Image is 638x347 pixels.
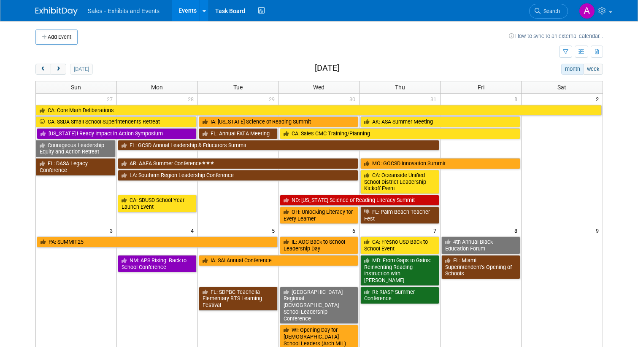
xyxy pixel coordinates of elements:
span: Fri [478,84,484,91]
a: FL: Palm Beach Teacher Fest [360,207,439,224]
button: month [561,64,584,75]
span: 5 [271,225,278,236]
a: 4th Annual Black Education Forum [441,237,520,254]
a: FL: Annual FATA Meeting [199,128,278,139]
span: Sun [71,84,81,91]
a: FL: DASA Legacy Conference [36,158,116,175]
button: Add Event [35,30,78,45]
span: Mon [151,84,163,91]
a: CA: Sales CMC Training/Planning [280,128,521,139]
span: Wed [313,84,324,91]
span: 4 [190,225,197,236]
a: IA: SAI Annual Conference [199,255,359,266]
span: Sales - Exhibits and Events [88,8,159,14]
span: 7 [433,225,440,236]
span: 29 [268,94,278,104]
a: LA: Southern Region Leadership Conference [118,170,359,181]
span: 1 [514,94,521,104]
span: 8 [514,225,521,236]
span: 6 [351,225,359,236]
a: AK: ASA Summer Meeting [360,116,520,127]
a: [GEOGRAPHIC_DATA] Regional [DEMOGRAPHIC_DATA] School Leadership Conference [280,287,359,324]
span: Sat [557,84,566,91]
a: CA: SDUSD School Year Launch Event [118,195,197,212]
a: FL: SDPBC Teachella Elementary BTS Learning Festival [199,287,278,311]
a: CA: Core Math Deliberations [36,105,602,116]
a: IL: AOC Back to School Leadership Day [280,237,359,254]
a: PA: SUMMIT25 [37,237,278,247]
a: IA: [US_STATE] Science of Reading Summit [199,116,359,127]
span: Search [541,8,560,14]
a: CA: Fresno USD Back to School Event [360,237,439,254]
a: RI: RIASP Summer Conference [360,287,439,304]
a: MO: GOCSD Innovation Summit [360,158,520,169]
a: CA: SSDA Small School Superintendents Retreat [36,116,197,127]
a: MD: From Gaps to Gains: Reinventing Reading Instruction with [PERSON_NAME] [360,255,439,286]
button: week [583,64,603,75]
img: ExhibitDay [35,7,78,16]
a: AR: AAEA Summer Conference [118,158,359,169]
h2: [DATE] [315,64,339,73]
a: [US_STATE] i-Ready Impact in Action Symposium [37,128,197,139]
span: Tue [233,84,243,91]
span: 28 [187,94,197,104]
button: next [51,64,66,75]
span: Thu [395,84,405,91]
a: ND: [US_STATE] Science of Reading Literacy Summit [280,195,440,206]
span: 9 [595,225,603,236]
button: [DATE] [70,64,92,75]
a: FL: GCSD Annual Leadership & Educators Summit [118,140,439,151]
button: prev [35,64,51,75]
span: 27 [106,94,116,104]
a: FL: Miami Superintendent’s Opening of Schools [441,255,520,279]
a: Courageous Leadership Equity and Action Retreat [36,140,116,157]
span: 3 [109,225,116,236]
a: NM: APS Rising: Back to School Conference [118,255,197,272]
a: How to sync to an external calendar... [509,33,603,39]
a: OH: Unlocking Literacy for Every Learner [280,207,359,224]
span: 2 [595,94,603,104]
a: Search [529,4,568,19]
span: 31 [430,94,440,104]
img: Ale Gonzalez [579,3,595,19]
a: CA: Oceanside Unified School District Leadership Kickoff Event [360,170,439,194]
span: 30 [349,94,359,104]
